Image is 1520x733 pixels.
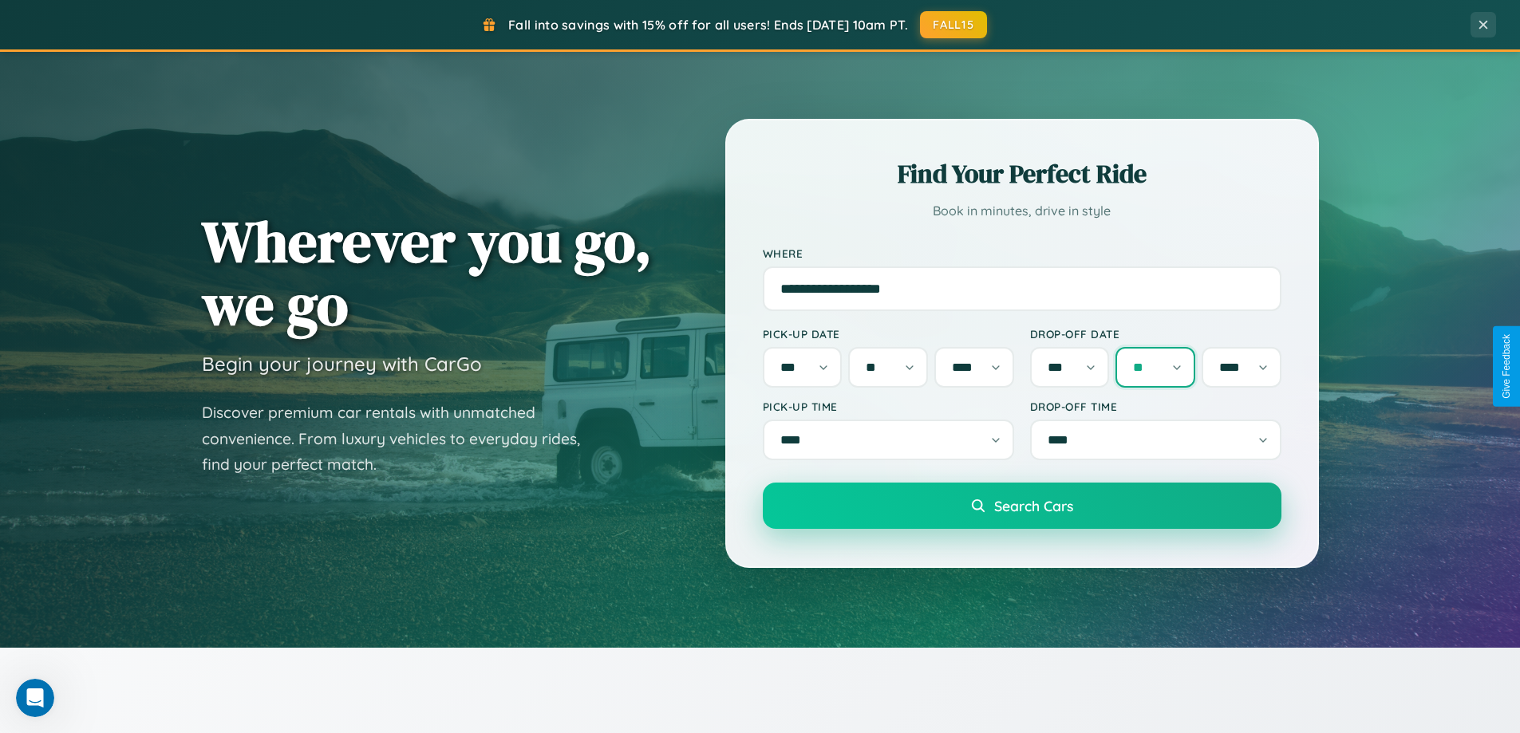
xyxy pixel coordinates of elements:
h1: Wherever you go, we go [202,210,652,336]
label: Pick-up Time [763,400,1014,413]
p: Discover premium car rentals with unmatched convenience. From luxury vehicles to everyday rides, ... [202,400,601,478]
div: Give Feedback [1501,334,1512,399]
label: Where [763,246,1281,260]
h2: Find Your Perfect Ride [763,156,1281,191]
span: Search Cars [994,497,1073,514]
p: Book in minutes, drive in style [763,199,1281,223]
button: FALL15 [920,11,987,38]
label: Drop-off Time [1030,400,1281,413]
label: Drop-off Date [1030,327,1281,341]
h3: Begin your journey with CarGo [202,352,482,376]
label: Pick-up Date [763,327,1014,341]
iframe: Intercom live chat [16,679,54,717]
button: Search Cars [763,483,1281,529]
span: Fall into savings with 15% off for all users! Ends [DATE] 10am PT. [508,17,908,33]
